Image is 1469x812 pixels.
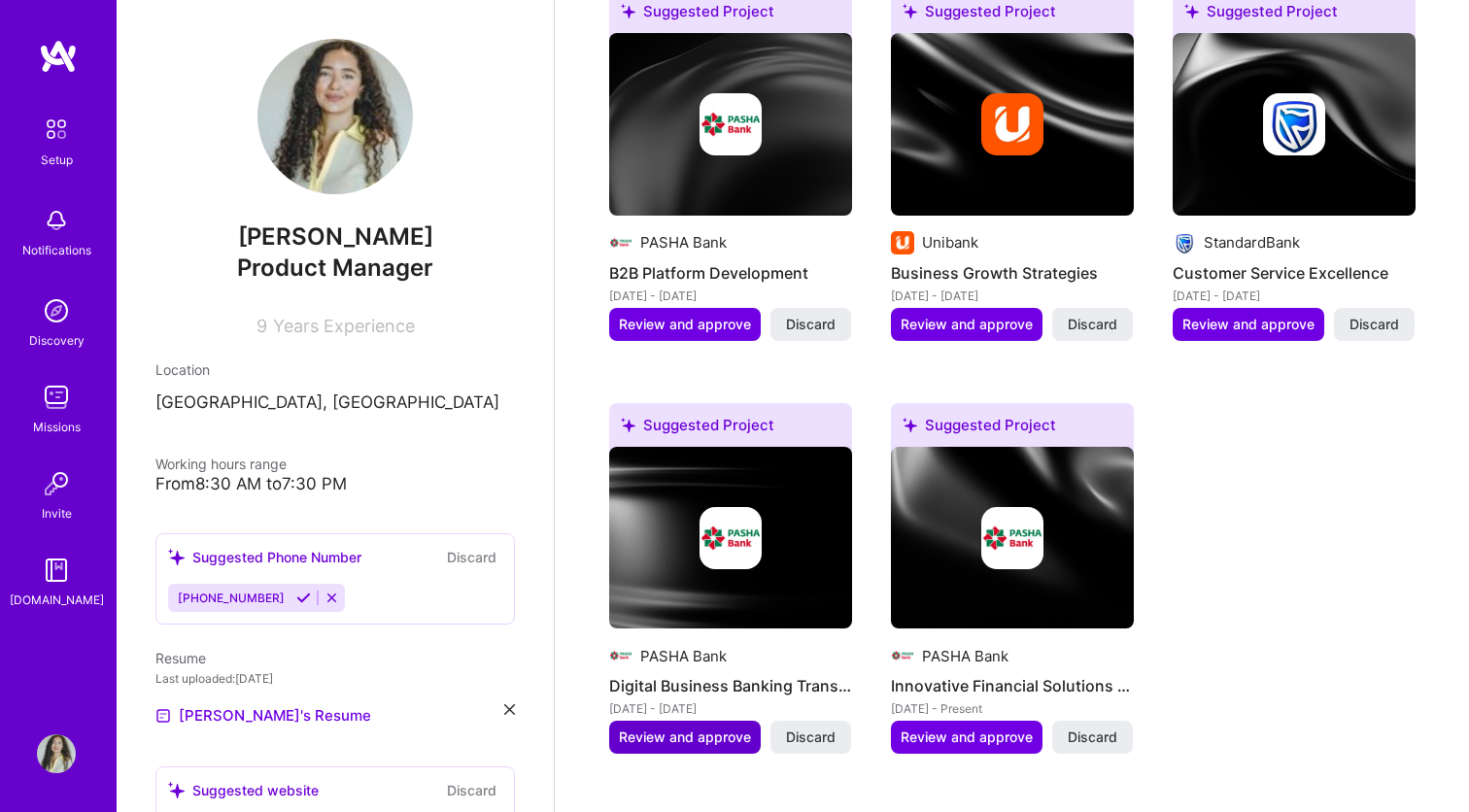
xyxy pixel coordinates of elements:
[155,391,515,415] p: [GEOGRAPHIC_DATA], [GEOGRAPHIC_DATA]
[29,330,85,351] div: Discovery
[37,291,76,330] img: discovery
[441,779,502,801] button: Discard
[619,315,751,334] span: Review and approve
[903,418,917,432] i: icon SuggestedTeams
[609,644,632,667] img: Company logo
[609,286,852,306] div: [DATE] - [DATE]
[42,503,72,524] div: Invite
[257,39,413,194] img: User Avatar
[168,547,361,567] div: Suggested Phone Number
[1068,315,1117,334] span: Discard
[891,447,1134,629] img: cover
[609,33,852,216] img: cover
[901,727,1033,747] span: Review and approve
[981,507,1043,569] img: Company logo
[891,286,1134,306] div: [DATE] - [DATE]
[1173,260,1416,286] h4: Customer Service Excellence
[1173,286,1416,306] div: [DATE] - [DATE]
[621,4,635,18] i: icon SuggestedTeams
[1052,721,1133,754] button: Discard
[504,704,515,715] i: icon Close
[1263,93,1325,155] img: Company logo
[640,646,727,666] div: PASHA Bank
[786,315,836,334] span: Discard
[155,650,206,666] span: Resume
[36,109,77,150] img: setup
[37,734,76,773] img: User Avatar
[32,734,81,773] a: User Avatar
[256,316,267,336] span: 9
[891,403,1134,455] div: Suggested Project
[325,591,339,605] i: Reject
[10,590,104,610] div: [DOMAIN_NAME]
[891,721,1042,754] button: Review and approve
[981,93,1043,155] img: Company logo
[609,308,761,341] button: Review and approve
[168,780,319,800] div: Suggested website
[922,232,978,253] div: Unibank
[1349,315,1399,334] span: Discard
[168,782,185,798] i: icon SuggestedTeams
[39,39,78,74] img: logo
[1184,4,1199,18] i: icon SuggestedTeams
[155,474,515,494] div: From 8:30 AM to 7:30 PM
[640,232,727,253] div: PASHA Bank
[621,418,635,432] i: icon SuggestedTeams
[609,673,852,698] h4: Digital Business Banking Transformation
[41,150,73,170] div: Setup
[178,591,285,605] span: [PHONE_NUMBER]
[37,464,76,503] img: Invite
[273,316,415,336] span: Years Experience
[296,591,311,605] i: Accept
[891,308,1042,341] button: Review and approve
[609,698,852,719] div: [DATE] - [DATE]
[891,644,914,667] img: Company logo
[609,403,852,455] div: Suggested Project
[922,646,1008,666] div: PASHA Bank
[609,231,632,254] img: Company logo
[770,308,851,341] button: Discard
[1052,308,1133,341] button: Discard
[155,456,287,472] span: Working hours range
[37,551,76,590] img: guide book
[891,260,1134,286] h4: Business Growth Strategies
[37,201,76,240] img: bell
[1173,33,1416,216] img: cover
[155,708,171,724] img: Resume
[786,727,836,747] span: Discard
[37,378,76,417] img: teamwork
[155,222,515,252] span: [PERSON_NAME]
[1173,308,1324,341] button: Review and approve
[609,721,761,754] button: Review and approve
[155,668,515,689] div: Last uploaded: [DATE]
[237,254,433,282] span: Product Manager
[903,4,917,18] i: icon SuggestedTeams
[1068,727,1117,747] span: Discard
[155,359,515,380] div: Location
[22,240,91,260] div: Notifications
[891,33,1134,216] img: cover
[1173,231,1196,254] img: Company logo
[700,93,762,155] img: Company logo
[609,260,852,286] h4: B2B Platform Development
[891,231,914,254] img: Company logo
[155,704,371,727] a: [PERSON_NAME]'s Resume
[441,546,502,568] button: Discard
[33,417,81,437] div: Missions
[609,447,852,629] img: cover
[700,507,762,569] img: Company logo
[168,549,185,565] i: icon SuggestedTeams
[619,727,751,747] span: Review and approve
[1204,232,1300,253] div: StandardBank
[770,721,851,754] button: Discard
[1182,315,1315,334] span: Review and approve
[891,673,1134,698] h4: Innovative Financial Solutions Leadership
[901,315,1033,334] span: Review and approve
[1334,308,1415,341] button: Discard
[891,698,1134,719] div: [DATE] - Present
